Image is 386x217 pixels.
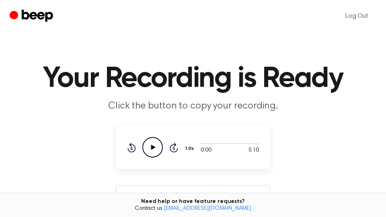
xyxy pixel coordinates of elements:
[10,8,55,24] a: Beep
[337,6,376,26] a: Log Out
[39,100,347,113] p: Click the button to copy your recording.
[185,142,197,156] button: 1.0x
[201,146,211,155] span: 0:00
[164,206,251,211] a: [EMAIL_ADDRESS][DOMAIN_NAME]
[5,205,381,213] span: Contact us
[10,64,376,93] h1: Your Recording is Ready
[248,146,259,155] span: 5:10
